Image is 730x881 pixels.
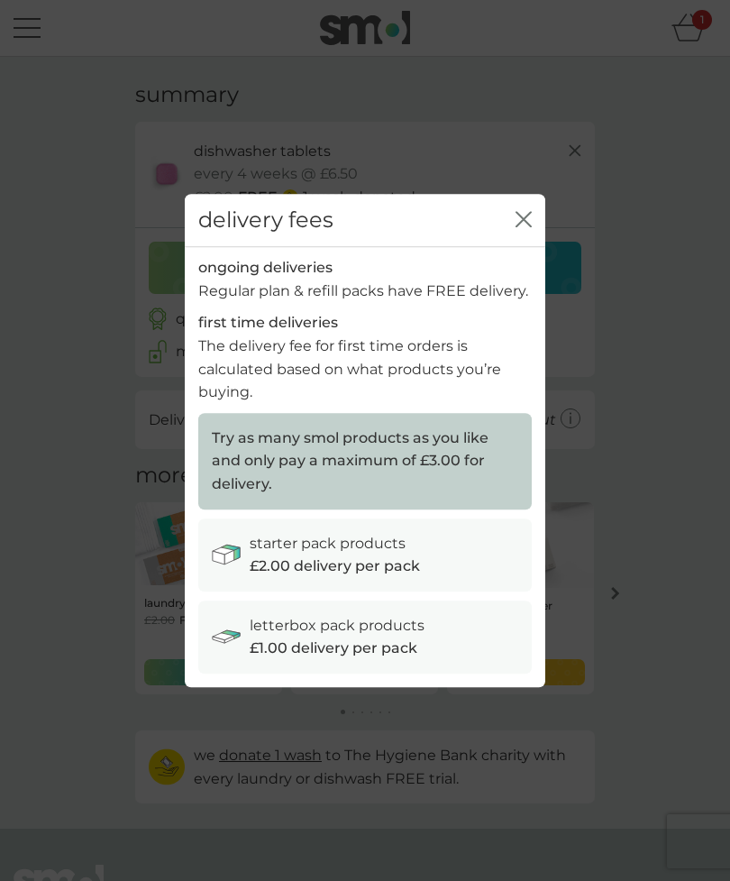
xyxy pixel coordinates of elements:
[198,280,528,303] p: Regular plan & refill packs have FREE delivery.
[250,555,420,578] p: £2.00 delivery per pack
[250,638,417,661] p: £1.00 delivery per pack
[250,614,424,638] p: letterbox pack products
[198,257,333,280] p: ongoing deliveries
[516,211,532,230] button: close
[250,532,406,555] p: starter pack products
[212,427,518,496] p: Try as many smol products as you like and only pay a maximum of £3.00 for delivery.
[198,335,532,404] p: The delivery fee for first time orders is calculated based on what products you’re buying.
[198,312,338,335] p: first time deliveries
[198,207,333,234] h2: delivery fees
